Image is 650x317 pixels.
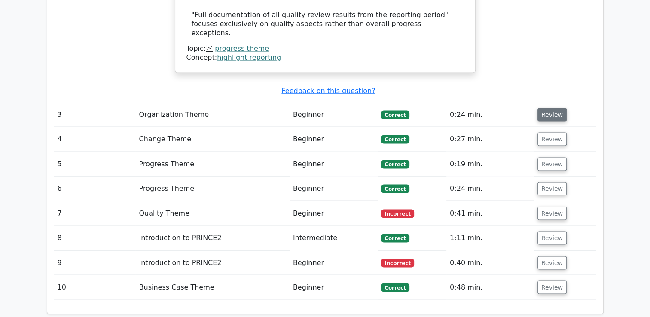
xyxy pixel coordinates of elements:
button: Review [537,281,567,294]
div: Concept: [186,53,464,62]
td: 1:11 min. [446,226,534,250]
td: 10 [54,275,136,300]
td: 0:24 min. [446,177,534,201]
td: 7 [54,201,136,226]
button: Review [537,256,567,270]
a: progress theme [215,44,269,52]
td: 8 [54,226,136,250]
button: Review [537,182,567,195]
td: Introduction to PRINCE2 [135,226,289,250]
td: Beginner [290,251,378,275]
td: Organization Theme [135,103,289,127]
span: Correct [381,185,409,193]
td: 0:24 min. [446,103,534,127]
td: 0:48 min. [446,275,534,300]
span: Incorrect [381,259,414,268]
td: 3 [54,103,136,127]
td: Beginner [290,275,378,300]
td: 0:27 min. [446,127,534,152]
td: Quality Theme [135,201,289,226]
button: Review [537,207,567,220]
td: 4 [54,127,136,152]
td: 5 [54,152,136,177]
div: Topic: [186,44,464,53]
button: Review [537,232,567,245]
td: Beginner [290,103,378,127]
td: Beginner [290,201,378,226]
td: 0:40 min. [446,251,534,275]
td: Change Theme [135,127,289,152]
td: Introduction to PRINCE2 [135,251,289,275]
td: Progress Theme [135,177,289,201]
button: Review [537,158,567,171]
span: Correct [381,283,409,292]
td: Business Case Theme [135,275,289,300]
td: 9 [54,251,136,275]
td: Beginner [290,177,378,201]
td: Intermediate [290,226,378,250]
td: 0:41 min. [446,201,534,226]
td: 0:19 min. [446,152,534,177]
a: highlight reporting [217,53,281,61]
span: Correct [381,111,409,119]
button: Review [537,133,567,146]
span: Correct [381,234,409,243]
button: Review [537,108,567,122]
td: Progress Theme [135,152,289,177]
td: 6 [54,177,136,201]
span: Correct [381,160,409,169]
td: Beginner [290,127,378,152]
span: Incorrect [381,210,414,218]
span: Correct [381,135,409,144]
td: Beginner [290,152,378,177]
a: Feedback on this question? [281,87,375,95]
